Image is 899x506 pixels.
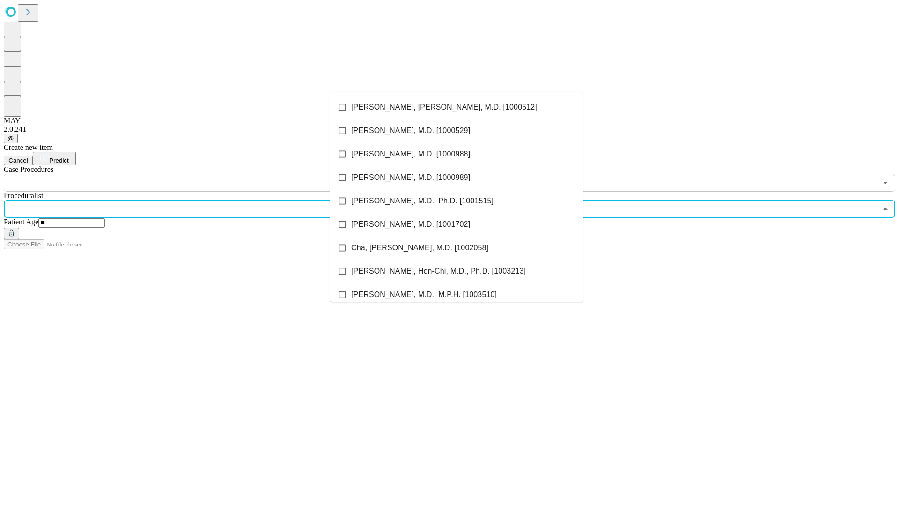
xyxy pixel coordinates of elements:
[351,266,526,277] span: [PERSON_NAME], Hon-Chi, M.D., Ph.D. [1003213]
[4,165,53,173] span: Scheduled Procedure
[351,172,470,183] span: [PERSON_NAME], M.D. [1000989]
[4,192,43,200] span: Proceduralist
[4,143,53,151] span: Create new item
[351,149,470,160] span: [PERSON_NAME], M.D. [1000988]
[7,135,14,142] span: @
[4,134,18,143] button: @
[4,156,33,165] button: Cancel
[4,218,38,226] span: Patient Age
[8,157,28,164] span: Cancel
[4,125,895,134] div: 2.0.241
[49,157,68,164] span: Predict
[351,219,470,230] span: [PERSON_NAME], M.D. [1001702]
[351,102,537,113] span: [PERSON_NAME], [PERSON_NAME], M.D. [1000512]
[33,152,76,165] button: Predict
[351,125,470,136] span: [PERSON_NAME], M.D. [1000529]
[4,117,895,125] div: MAY
[351,289,497,300] span: [PERSON_NAME], M.D., M.P.H. [1003510]
[879,176,892,189] button: Open
[879,202,892,216] button: Close
[351,242,488,253] span: Cha, [PERSON_NAME], M.D. [1002058]
[351,195,494,207] span: [PERSON_NAME], M.D., Ph.D. [1001515]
